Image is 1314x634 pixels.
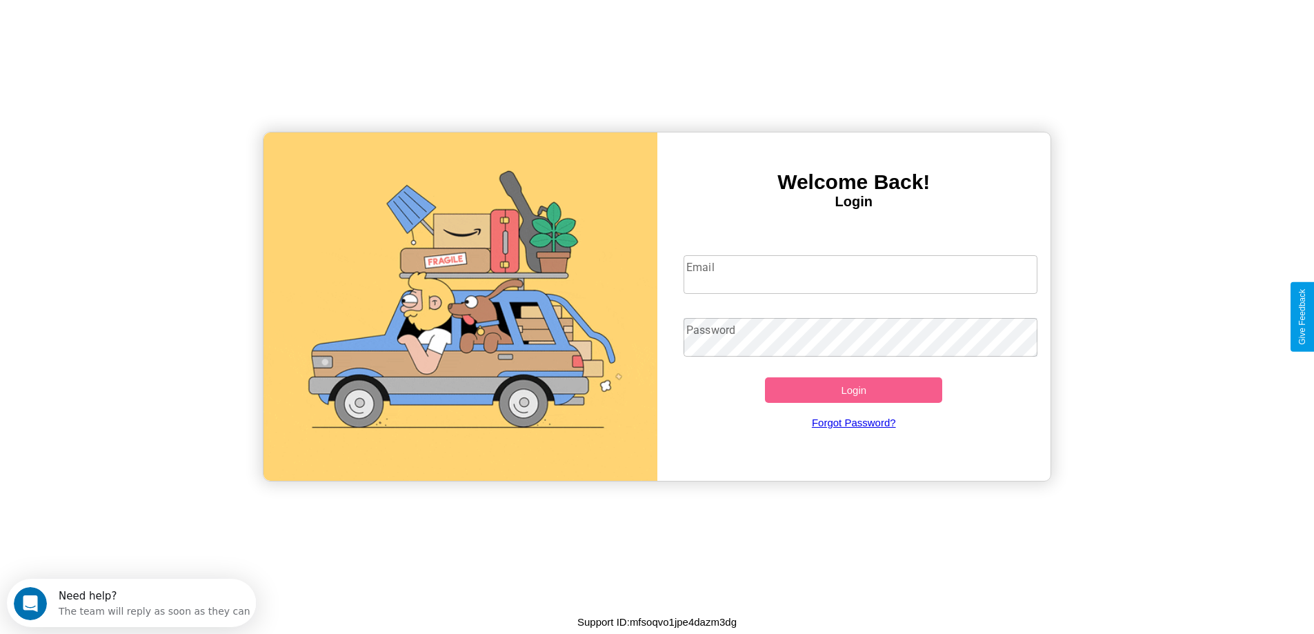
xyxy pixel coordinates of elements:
[6,6,257,43] div: Open Intercom Messenger
[657,194,1051,210] h4: Login
[263,132,657,481] img: gif
[52,12,243,23] div: Need help?
[577,613,737,631] p: Support ID: mfsoqvo1jpe4dazm3dg
[677,403,1031,442] a: Forgot Password?
[657,170,1051,194] h3: Welcome Back!
[7,579,256,627] iframe: Intercom live chat discovery launcher
[52,23,243,37] div: The team will reply as soon as they can
[14,587,47,620] iframe: Intercom live chat
[765,377,942,403] button: Login
[1297,289,1307,345] div: Give Feedback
